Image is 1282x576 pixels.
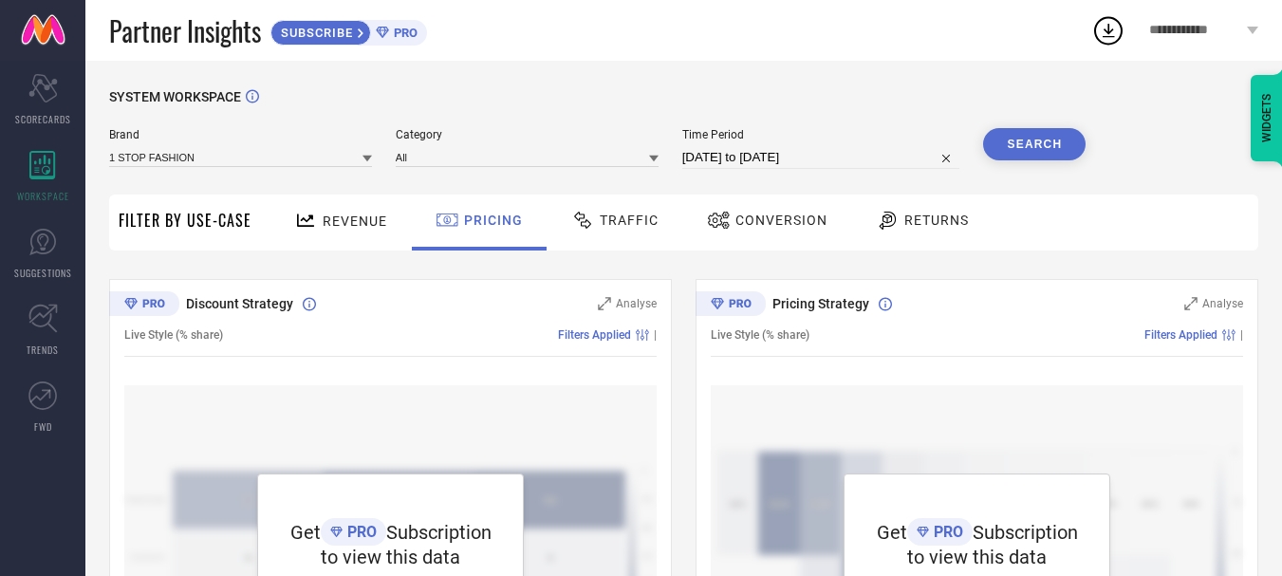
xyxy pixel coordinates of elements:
span: to view this data [321,546,460,568]
span: Traffic [600,213,659,228]
span: Revenue [323,214,387,229]
span: Partner Insights [109,11,261,50]
span: Live Style (% share) [711,328,809,342]
span: Filters Applied [1144,328,1217,342]
span: Brand [109,128,372,141]
span: PRO [343,523,377,541]
span: FWD [34,419,52,434]
span: Conversion [735,213,827,228]
span: PRO [389,26,418,40]
span: Category [396,128,659,141]
span: SYSTEM WORKSPACE [109,89,241,104]
span: Analyse [1202,297,1243,310]
span: Filters Applied [558,328,631,342]
span: SUBSCRIBE [271,26,358,40]
div: Open download list [1091,13,1125,47]
span: Subscription [973,521,1078,544]
span: Live Style (% share) [124,328,223,342]
span: | [1240,328,1243,342]
span: SUGGESTIONS [14,266,72,280]
span: Returns [904,213,969,228]
span: Subscription [386,521,492,544]
span: Filter By Use-Case [119,209,251,232]
button: Search [983,128,1086,160]
span: Get [290,521,321,544]
span: Discount Strategy [186,296,293,311]
svg: Zoom [1184,297,1198,310]
span: WORKSPACE [17,189,69,203]
div: Premium [696,291,766,320]
a: SUBSCRIBEPRO [270,15,427,46]
span: TRENDS [27,343,59,357]
span: Analyse [616,297,657,310]
div: Premium [109,291,179,320]
span: Get [877,521,907,544]
span: to view this data [907,546,1047,568]
span: Pricing Strategy [772,296,869,311]
input: Select time period [682,146,960,169]
svg: Zoom [598,297,611,310]
span: SCORECARDS [15,112,71,126]
span: Pricing [464,213,523,228]
span: PRO [929,523,963,541]
span: Time Period [682,128,960,141]
span: | [654,328,657,342]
